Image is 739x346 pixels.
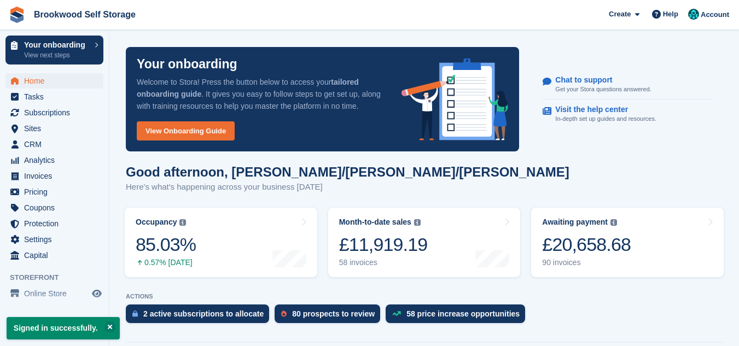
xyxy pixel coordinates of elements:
[5,73,103,89] a: menu
[24,50,89,60] p: View next steps
[24,73,90,89] span: Home
[688,9,699,20] img: Holly/Tom/Duncan
[143,309,264,318] div: 2 active subscriptions to allocate
[555,85,651,94] p: Get your Stora questions answered.
[392,311,401,316] img: price_increase_opportunities-93ffe204e8149a01c8c9dc8f82e8f89637d9d84a8eef4429ea346261dce0b2c0.svg
[126,304,275,329] a: 2 active subscriptions to allocate
[24,200,90,215] span: Coupons
[24,89,90,104] span: Tasks
[30,5,140,24] a: Brookwood Self Storage
[5,121,103,136] a: menu
[9,7,25,23] img: stora-icon-8386f47178a22dfd0bd8f6a31ec36ba5ce8667c1dd55bd0f319d3a0aa187defe.svg
[5,184,103,200] a: menu
[386,304,531,329] a: 58 price increase opportunities
[328,208,521,277] a: Month-to-date sales £11,919.19 58 invoices
[542,258,631,267] div: 90 invoices
[5,216,103,231] a: menu
[24,105,90,120] span: Subscriptions
[24,286,90,301] span: Online Store
[5,105,103,120] a: menu
[275,304,386,329] a: 80 prospects to review
[136,233,196,256] div: 85.03%
[24,232,90,247] span: Settings
[132,310,138,317] img: active_subscription_to_allocate_icon-d502201f5373d7db506a760aba3b589e785aa758c864c3986d89f69b8ff3...
[90,287,103,300] a: Preview store
[339,258,428,267] div: 58 invoices
[24,184,90,200] span: Pricing
[542,233,631,256] div: £20,658.68
[701,9,729,20] span: Account
[24,153,90,168] span: Analytics
[137,76,384,112] p: Welcome to Stora! Press the button below to access your . It gives you easy to follow steps to ge...
[401,58,509,140] img: onboarding-info-6c161a55d2c0e0a8cae90662b2fe09162a5109e8cc188191df67fb4f79e88e88.svg
[5,36,103,64] a: Your onboarding View next steps
[24,121,90,136] span: Sites
[339,233,428,256] div: £11,919.19
[126,181,476,193] p: Here's what's happening across your business [DATE]
[179,219,186,226] img: icon-info-grey-7440780725fd019a000dd9b08b2336e03edf1995a4989e88bcd33f0948082b44.svg
[5,286,103,301] a: menu
[24,41,89,49] p: Your onboarding
[126,165,569,179] h1: Good afternoon, [PERSON_NAME]/[PERSON_NAME]/[PERSON_NAME]
[531,208,724,277] a: Awaiting payment £20,658.68 90 invoices
[663,9,678,20] span: Help
[5,168,103,184] a: menu
[136,258,196,267] div: 0.57% [DATE]
[125,208,317,277] a: Occupancy 85.03% 0.57% [DATE]
[24,137,90,152] span: CRM
[137,121,235,140] a: View Onboarding Guide
[555,105,648,114] p: Visit the help center
[292,309,375,318] div: 80 prospects to review
[7,317,120,339] p: Signed in successfully.
[542,218,608,227] div: Awaiting payment
[406,309,520,318] div: 58 price increase opportunities
[610,219,617,226] img: icon-info-grey-7440780725fd019a000dd9b08b2336e03edf1995a4989e88bcd33f0948082b44.svg
[10,272,109,283] span: Storefront
[543,99,712,129] a: Visit the help center In-depth set up guides and resources.
[126,293,723,300] p: ACTIONS
[24,216,90,231] span: Protection
[543,70,712,100] a: Chat to support Get your Stora questions answered.
[5,137,103,152] a: menu
[24,168,90,184] span: Invoices
[24,248,90,263] span: Capital
[137,58,237,71] p: Your onboarding
[5,232,103,247] a: menu
[5,200,103,215] a: menu
[5,89,103,104] a: menu
[414,219,421,226] img: icon-info-grey-7440780725fd019a000dd9b08b2336e03edf1995a4989e88bcd33f0948082b44.svg
[281,310,287,317] img: prospect-51fa495bee0391a8d652442698ab0144808aea92771e9ea1ae160a38d050c398.svg
[609,9,631,20] span: Create
[136,218,177,227] div: Occupancy
[5,248,103,263] a: menu
[5,153,103,168] a: menu
[555,114,656,124] p: In-depth set up guides and resources.
[555,75,642,85] p: Chat to support
[339,218,411,227] div: Month-to-date sales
